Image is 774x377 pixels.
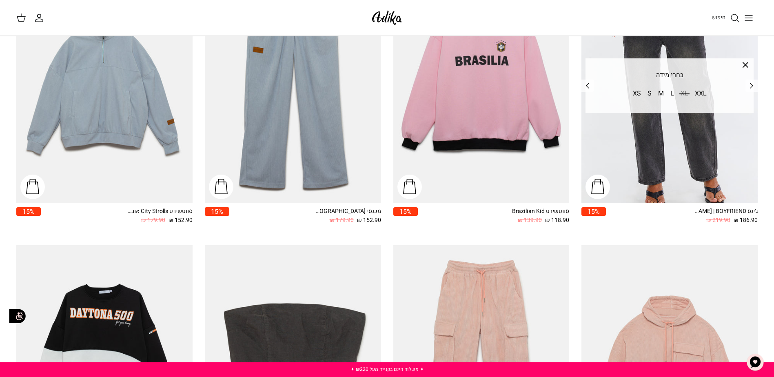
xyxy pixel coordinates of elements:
[169,216,193,225] span: 152.90 ₪
[229,207,381,225] a: מכנסי [GEOGRAPHIC_DATA] 152.90 ₪ 179.90 ₪
[205,207,229,216] span: 15%
[127,207,193,216] div: סווטשירט City Strolls אוברסייז
[393,207,418,225] a: 15%
[41,207,193,225] a: סווטשירט City Strolls אוברסייז 152.90 ₪ 179.90 ₪
[581,80,594,92] a: Previous
[370,8,404,27] img: Adika IL
[357,216,381,225] span: 152.90 ₪
[740,9,758,27] button: Toggle menu
[34,13,47,23] a: החשבון שלי
[16,207,41,216] span: 15%
[6,305,29,327] img: accessibility_icon02.svg
[712,13,725,21] span: חיפוש
[669,87,675,101] p: L
[418,207,570,225] a: סווטשירט Brazilian Kid 118.90 ₪ 139.90 ₪
[581,207,606,216] span: 15%
[205,207,229,225] a: 15%
[518,216,542,225] span: 139.90 ₪
[16,207,41,225] a: 15%
[743,350,767,375] button: צ'אט
[646,87,653,101] p: S
[706,216,730,225] span: 219.90 ₪
[745,80,758,92] a: Previous
[694,87,708,101] p: XXL
[504,207,569,216] div: סווטשירט Brazilian Kid
[350,366,424,373] a: ✦ משלוח חינם בקנייה מעל ₪220 ✦
[679,87,690,101] p: XL
[545,216,569,225] span: 118.90 ₪
[657,87,665,101] p: M
[587,70,752,81] p: בחרי מידה
[632,87,642,101] p: XS
[734,216,758,225] span: 186.90 ₪
[330,216,354,225] span: 179.90 ₪
[141,216,165,225] span: 179.90 ₪
[393,207,418,216] span: 15%
[712,13,740,23] a: חיפוש
[581,207,606,225] a: 15%
[692,207,758,216] div: ג׳ינס All Or Nothing [PERSON_NAME] | BOYFRIEND
[606,207,758,225] a: ג׳ינס All Or Nothing [PERSON_NAME] | BOYFRIEND 186.90 ₪ 219.90 ₪
[316,207,381,216] div: מכנסי [GEOGRAPHIC_DATA]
